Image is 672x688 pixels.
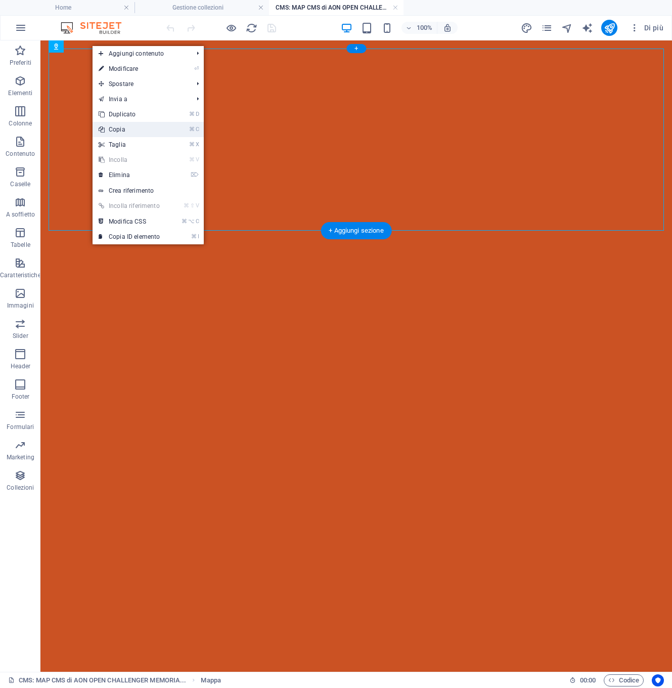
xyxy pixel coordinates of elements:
[194,65,199,72] i: ⏎
[58,22,134,34] img: Editor Logo
[581,22,593,34] button: text_generator
[541,22,553,34] button: pages
[196,156,199,163] i: V
[608,674,639,686] span: Codice
[401,22,437,34] button: 100%
[93,183,204,198] a: Crea riferimento
[581,22,593,34] i: AI Writer
[190,202,195,209] i: ⇧
[561,22,573,34] i: Navigatore
[587,676,589,684] span: :
[9,119,32,127] p: Colonne
[11,362,31,370] p: Header
[93,61,166,76] a: ⏎Modificare
[604,22,615,34] i: Pubblica
[93,46,189,61] span: Aggiungi contenuto
[8,89,32,97] p: Elementi
[7,423,34,431] p: Formulari
[196,202,199,209] i: V
[521,22,532,34] i: Design (Ctrl+Alt+Y)
[11,241,30,249] p: Tabelle
[346,44,366,53] div: +
[196,218,199,225] i: C
[7,484,34,492] p: Collezioni
[93,76,189,92] span: Spostare
[520,22,532,34] button: design
[7,302,34,310] p: Immagini
[135,2,269,13] h4: Gestione collezioni
[630,23,663,33] span: Di più
[184,202,189,209] i: ⌘
[321,222,392,239] div: + Aggiungi sezione
[201,674,220,686] nav: breadcrumb
[225,22,237,34] button: Clicca qui per lasciare la modalità di anteprima e continuare la modifica
[8,674,186,686] a: Fai clic per annullare la selezione. Doppio clic per aprire le pagine
[93,198,166,213] a: ⌘⇧VIncolla riferimento
[443,23,452,32] i: Quando ridimensioni, regola automaticamente il livello di zoom in modo che corrisponda al disposi...
[196,141,199,148] i: X
[625,20,667,36] button: Di più
[191,171,199,178] i: ⌦
[269,2,404,13] h4: CMS: MAP CMS di AON OPEN CHALLENGER MEMORIA...
[189,141,195,148] i: ⌘
[182,218,187,225] i: ⌘
[604,674,644,686] button: Codice
[652,674,664,686] button: Usercentrics
[189,111,195,117] i: ⌘
[245,22,257,34] button: reload
[93,122,166,137] a: ⌘CCopia
[93,152,166,167] a: ⌘VIncolla
[93,214,166,229] a: ⌘⌥CModifica CSS
[10,59,31,67] p: Preferiti
[93,92,189,107] a: Invia a
[6,150,35,158] p: Contenuto
[601,20,617,36] button: publish
[561,22,573,34] button: navigator
[188,218,195,225] i: ⌥
[10,180,30,188] p: Caselle
[196,111,199,117] i: D
[93,137,166,152] a: ⌘XTaglia
[189,126,195,133] i: ⌘
[93,107,166,122] a: ⌘DDuplicato
[191,233,197,240] i: ⌘
[12,393,30,401] p: Footer
[93,229,166,244] a: ⌘ICopia ID elemento
[7,453,34,461] p: Marketing
[196,126,199,133] i: C
[569,674,596,686] h6: Tempo sessione
[201,674,220,686] span: Fai clic per selezionare. Doppio clic per modificare
[541,22,553,34] i: Pagine (Ctrl+Alt+S)
[189,156,195,163] i: ⌘
[93,167,166,183] a: ⌦Elimina
[580,674,596,686] span: 00 00
[417,22,433,34] h6: 100%
[198,233,199,240] i: I
[13,332,28,340] p: Slider
[246,22,257,34] i: Ricarica la pagina
[6,210,35,219] p: A soffietto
